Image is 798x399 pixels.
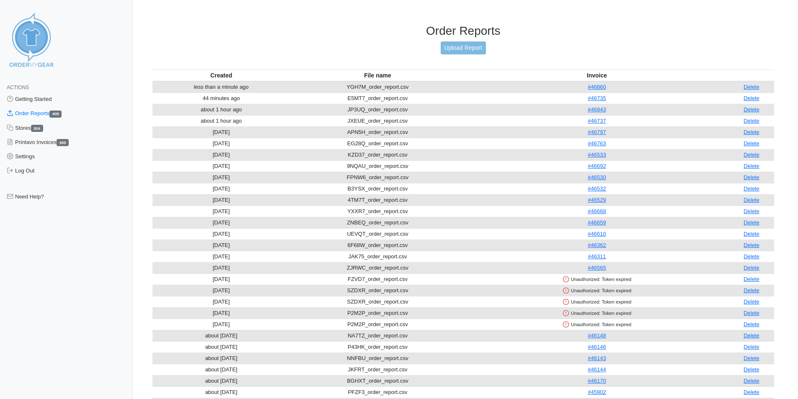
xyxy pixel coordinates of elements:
td: FZVD7_order_report.csv [290,273,465,285]
a: #46170 [588,378,606,384]
td: NA7TZ_order_report.csv [290,330,465,341]
a: #46565 [588,265,606,271]
div: Unauthorized: Token expired [467,298,727,306]
td: 44 minutes ago [152,93,290,104]
span: 385 [57,139,69,146]
td: UEVQT_order_report.csv [290,228,465,239]
a: Delete [744,253,759,260]
td: 6F68W_order_report.csv [290,239,465,251]
a: #46737 [588,118,606,124]
a: #46763 [588,140,606,147]
td: 9NQAU_order_report.csv [290,160,465,172]
a: #46530 [588,174,606,180]
td: JKFRT_order_report.csv [290,364,465,375]
td: PFZF3_order_report.csv [290,386,465,398]
td: [DATE] [152,228,290,239]
a: Delete [744,219,759,226]
a: Delete [744,389,759,395]
div: Unauthorized: Token expired [467,321,727,328]
td: P43HK_order_report.csv [290,341,465,353]
h3: Order Reports [152,24,775,38]
td: [DATE] [152,251,290,262]
td: about [DATE] [152,364,290,375]
td: SZDXR_order_report.csv [290,285,465,296]
a: #46146 [588,344,606,350]
td: P2M2P_order_report.csv [290,307,465,319]
a: Delete [744,163,759,169]
td: [DATE] [152,160,290,172]
td: [DATE] [152,296,290,307]
a: Delete [744,95,759,101]
td: about [DATE] [152,375,290,386]
a: Delete [744,265,759,271]
td: E5MT7_order_report.csv [290,93,465,104]
td: BGHXT_order_report.csv [290,375,465,386]
td: B3YSX_order_report.csv [290,183,465,194]
td: JAK75_order_report.csv [290,251,465,262]
span: Actions [7,85,29,90]
td: [DATE] [152,239,290,251]
a: #46692 [588,163,606,169]
a: #46797 [588,129,606,135]
td: [DATE] [152,217,290,228]
td: about 1 hour ago [152,104,290,115]
td: [DATE] [152,183,290,194]
a: #46148 [588,332,606,339]
a: #46659 [588,219,606,226]
a: #46532 [588,185,606,192]
td: EG28Q_order_report.csv [290,138,465,149]
td: JP3UQ_order_report.csv [290,104,465,115]
a: Delete [744,287,759,293]
td: [DATE] [152,138,290,149]
th: Invoice [465,70,729,81]
a: Delete [744,332,759,339]
td: [DATE] [152,285,290,296]
td: [DATE] [152,206,290,217]
a: Delete [744,355,759,361]
td: less than a minute ago [152,81,290,93]
a: #46143 [588,355,606,361]
a: Delete [744,84,759,90]
a: Delete [744,276,759,282]
a: Delete [744,378,759,384]
td: YGH7M_order_report.csv [290,81,465,93]
td: [DATE] [152,307,290,319]
div: Unauthorized: Token expired [467,275,727,283]
a: #46610 [588,231,606,237]
a: Delete [744,344,759,350]
td: [DATE] [152,172,290,183]
td: [DATE] [152,126,290,138]
a: Upload Report [441,41,486,54]
span: 405 [49,111,62,118]
a: #46668 [588,208,606,214]
a: #46144 [588,366,606,373]
td: [DATE] [152,273,290,285]
a: Delete [744,299,759,305]
a: Delete [744,310,759,316]
div: Unauthorized: Token expired [467,309,727,317]
a: Delete [744,129,759,135]
td: 4TM7T_order_report.csv [290,194,465,206]
td: FPNW6_order_report.csv [290,172,465,183]
td: about [DATE] [152,330,290,341]
td: NNFBU_order_report.csv [290,353,465,364]
a: Delete [744,321,759,327]
td: [DATE] [152,319,290,330]
a: Delete [744,242,759,248]
td: [DATE] [152,262,290,273]
a: #46735 [588,95,606,101]
td: about [DATE] [152,341,290,353]
a: #46362 [588,242,606,248]
td: ZNBEQ_order_report.csv [290,217,465,228]
td: YXXR7_order_report.csv [290,206,465,217]
td: KZD37_order_report.csv [290,149,465,160]
a: Delete [744,106,759,113]
a: #46860 [588,84,606,90]
a: #46533 [588,152,606,158]
a: #46943 [588,106,606,113]
a: #46529 [588,197,606,203]
td: [DATE] [152,194,290,206]
a: Delete [744,185,759,192]
td: about [DATE] [152,353,290,364]
td: about 1 hour ago [152,115,290,126]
